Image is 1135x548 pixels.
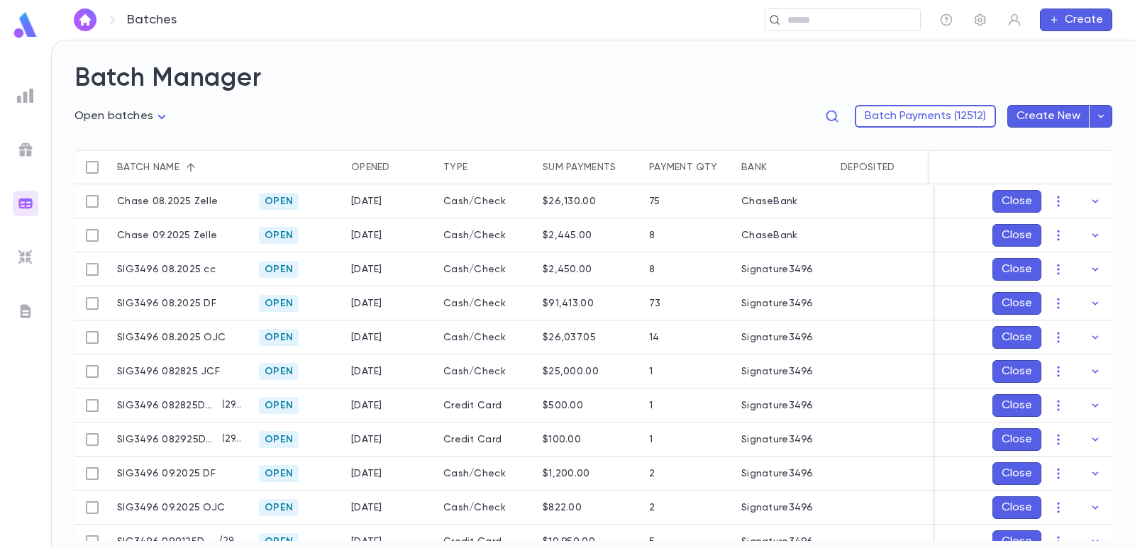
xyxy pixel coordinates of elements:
[351,468,382,479] div: 9/1/2025
[351,366,382,377] div: 8/27/2025
[855,105,996,128] button: Batch Payments (12512)
[17,303,34,320] img: letters_grey.7941b92b52307dd3b8a917253454ce1c.svg
[117,434,216,445] p: SIG3496 082925DMFcc
[992,326,1041,349] button: Close
[649,264,655,275] div: 8
[741,434,814,445] div: Signature3496
[117,536,214,547] p: SIG3496 090125DMFcc
[992,292,1041,315] button: Close
[351,400,382,411] div: 8/28/2025
[436,423,536,457] div: Credit Card
[741,196,798,207] div: ChaseBank
[74,106,170,128] div: Open batches
[351,150,390,184] div: Opened
[351,196,382,207] div: 8/1/2025
[536,150,642,184] div: Sum payments
[117,502,225,513] p: SIG3496 09.2025 OJC
[259,264,299,275] span: Open
[436,457,536,491] div: Cash/Check
[543,400,583,411] div: $500.00
[259,468,299,479] span: Open
[543,366,599,377] div: $25,000.00
[841,150,895,184] div: Deposited
[741,150,767,184] div: Bank
[741,536,814,547] div: Signature3496
[642,150,734,184] div: Payment qty
[649,230,655,241] div: 8
[117,230,217,241] p: Chase 09.2025 Zelle
[74,111,153,122] span: Open batches
[543,434,581,445] div: $100.00
[992,190,1041,213] button: Close
[11,11,40,39] img: logo
[351,434,382,445] div: 8/29/2025
[259,366,299,377] span: Open
[17,249,34,266] img: imports_grey.530a8a0e642e233f2baf0ef88e8c9fcb.svg
[734,150,834,184] div: Bank
[259,298,299,309] span: Open
[992,224,1041,247] button: Close
[543,150,616,184] div: Sum payments
[543,502,582,513] div: $822.00
[17,87,34,104] img: reports_grey.c525e4749d1bce6a11f5fe2a8de1b229.svg
[351,332,382,343] div: 8/1/2025
[741,332,814,343] div: Signature3496
[543,230,592,241] div: $2,445.00
[259,196,299,207] span: Open
[436,184,536,218] div: Cash/Check
[741,298,814,309] div: Signature3496
[436,252,536,286] div: Cash/Check
[992,394,1041,417] button: Close
[117,366,220,377] p: SIG3496 082825 JCF
[741,468,814,479] div: Signature3496
[351,298,382,309] div: 8/1/2025
[649,536,655,547] div: 5
[992,360,1041,383] button: Close
[1007,105,1090,128] button: Create New
[649,298,661,309] div: 73
[543,298,594,309] div: $91,413.00
[436,286,536,320] div: Cash/Check
[117,468,216,479] p: SIG3496 09.2025 DF
[216,398,245,413] p: ( 2938 )
[117,400,216,411] p: SIG3496 082825DMFcc
[77,14,94,26] img: home_white.a664292cf8c1dea59945f0da9f25487c.svg
[543,536,595,547] div: $10,950.00
[117,332,226,343] p: SIG3496 08.2025 OJC
[117,196,218,207] p: Chase 08.2025 Zelle
[17,195,34,212] img: batches_gradient.0a22e14384a92aa4cd678275c0c39cc4.svg
[443,150,467,184] div: Type
[992,258,1041,281] button: Close
[834,150,926,184] div: Deposited
[649,332,660,343] div: 14
[649,400,653,411] div: 1
[74,63,1112,94] h2: Batch Manager
[110,150,252,184] div: Batch name
[649,468,655,479] div: 2
[259,332,299,343] span: Open
[17,141,34,158] img: campaigns_grey.99e729a5f7ee94e3726e6486bddda8f1.svg
[127,12,177,28] p: Batches
[543,196,596,207] div: $26,130.00
[436,388,536,423] div: Credit Card
[649,196,660,207] div: 75
[1040,9,1112,31] button: Create
[436,491,536,525] div: Cash/Check
[259,434,299,445] span: Open
[344,150,436,184] div: Opened
[649,434,653,445] div: 1
[259,230,299,241] span: Open
[992,496,1041,519] button: Close
[351,502,382,513] div: 9/2/2025
[436,354,536,388] div: Cash/Check
[649,150,717,184] div: Payment qty
[351,230,382,241] div: 9/1/2025
[117,298,216,309] p: SIG3496 08.2025 DF
[543,332,596,343] div: $26,037.05
[259,536,299,547] span: Open
[259,502,299,513] span: Open
[741,502,814,513] div: Signature3496
[649,366,653,377] div: 1
[926,150,1018,184] div: Recorded
[992,462,1041,485] button: Close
